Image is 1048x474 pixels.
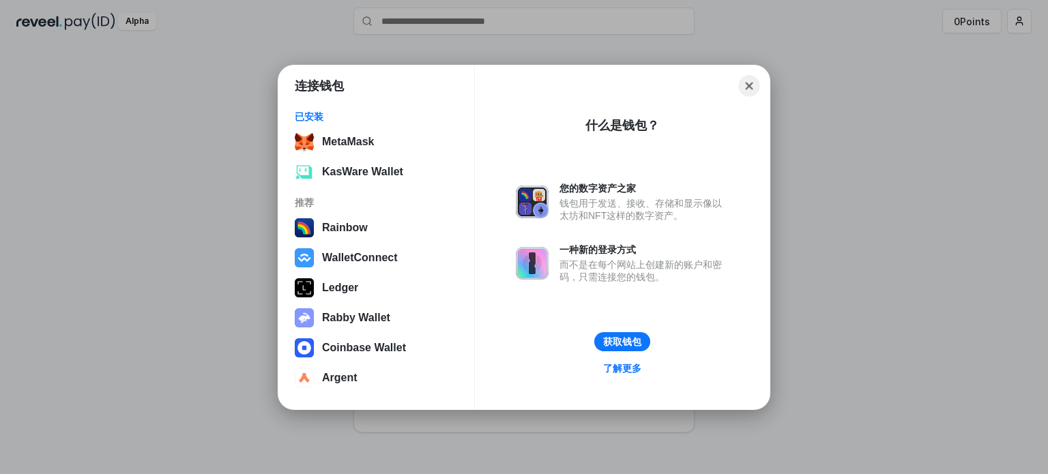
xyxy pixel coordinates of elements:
[291,128,462,155] button: MetaMask
[295,278,314,297] img: svg+xml,%3Csvg%20xmlns%3D%22http%3A%2F%2Fwww.w3.org%2F2000%2Fsvg%22%20width%3D%2228%22%20height%3...
[603,336,641,348] div: 获取钱包
[291,274,462,301] button: Ledger
[295,78,344,94] h1: 连接钱包
[295,132,314,151] img: svg+xml;base64,PHN2ZyB3aWR0aD0iMzUiIGhlaWdodD0iMzQiIHZpZXdCb3g9IjAgMCAzNSAzNCIgZmlsbD0ibm9uZSIgeG...
[516,186,549,218] img: svg+xml,%3Csvg%20xmlns%3D%22http%3A%2F%2Fwww.w3.org%2F2000%2Fsvg%22%20fill%3D%22none%22%20viewBox...
[559,243,729,256] div: 一种新的登录方式
[291,244,462,271] button: WalletConnect
[295,338,314,357] img: svg+xml,%3Csvg%20width%3D%2228%22%20height%3D%2228%22%20viewBox%3D%220%200%2028%2028%22%20fill%3D...
[516,247,549,280] img: svg+xml,%3Csvg%20xmlns%3D%22http%3A%2F%2Fwww.w3.org%2F2000%2Fsvg%22%20fill%3D%22none%22%20viewBox...
[322,342,406,354] div: Coinbase Wallet
[322,252,398,264] div: WalletConnect
[603,362,641,374] div: 了解更多
[585,117,659,134] div: 什么是钱包？
[295,218,314,237] img: svg+xml,%3Csvg%20width%3D%22120%22%20height%3D%22120%22%20viewBox%3D%220%200%20120%20120%22%20fil...
[291,334,462,361] button: Coinbase Wallet
[295,368,314,387] img: svg+xml,%3Csvg%20width%3D%2228%22%20height%3D%2228%22%20viewBox%3D%220%200%2028%2028%22%20fill%3D...
[559,197,729,222] div: 钱包用于发送、接收、存储和显示像以太坊和NFT这样的数字资产。
[322,372,358,384] div: Argent
[559,258,729,283] div: 而不是在每个网站上创建新的账户和密码，只需连接您的钱包。
[322,166,403,178] div: KasWare Wallet
[322,136,374,148] div: MetaMask
[594,332,650,351] button: 获取钱包
[295,110,458,123] div: 已安装
[559,182,729,194] div: 您的数字资产之家
[291,364,462,391] button: Argent
[322,312,390,324] div: Rabby Wallet
[322,222,368,234] div: Rainbow
[322,282,358,294] div: Ledger
[291,158,462,186] button: KasWare Wallet
[295,162,314,181] img: svg+xml;base64,PD94bWwgdmVyc2lvbj0iMS4wIiBlbmNvZGluZz0iVVRGLTgiPz4KPHN2ZyB2ZXJzaW9uPSIxLjEiIHhtbG...
[295,196,458,209] div: 推荐
[739,75,760,96] button: Close
[295,308,314,327] img: svg+xml,%3Csvg%20xmlns%3D%22http%3A%2F%2Fwww.w3.org%2F2000%2Fsvg%22%20fill%3D%22none%22%20viewBox...
[295,248,314,267] img: svg+xml,%3Csvg%20width%3D%2228%22%20height%3D%2228%22%20viewBox%3D%220%200%2028%2028%22%20fill%3D...
[595,359,650,377] a: 了解更多
[291,214,462,241] button: Rainbow
[291,304,462,331] button: Rabby Wallet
